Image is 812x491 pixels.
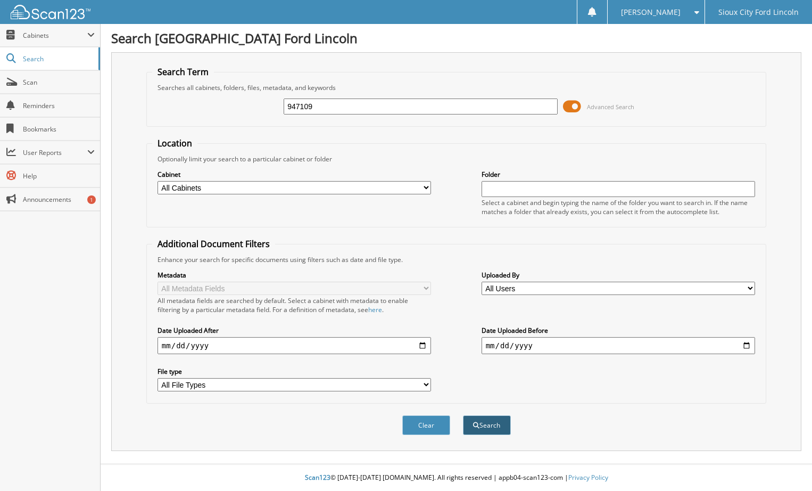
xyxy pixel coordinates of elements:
[158,170,431,179] label: Cabinet
[482,337,755,354] input: end
[111,29,801,47] h1: Search [GEOGRAPHIC_DATA] Ford Lincoln
[23,195,95,204] span: Announcements
[11,5,90,19] img: scan123-logo-white.svg
[482,271,755,280] label: Uploaded By
[305,473,330,482] span: Scan123
[158,337,431,354] input: start
[101,465,812,491] div: © [DATE]-[DATE] [DOMAIN_NAME]. All rights reserved | appb04-scan123-com |
[587,103,634,111] span: Advanced Search
[152,83,760,92] div: Searches all cabinets, folders, files, metadata, and keywords
[152,255,760,264] div: Enhance your search for specific documents using filters such as date and file type.
[23,125,95,134] span: Bookmarks
[718,9,799,15] span: Sioux City Ford Lincoln
[152,66,214,78] legend: Search Term
[158,326,431,335] label: Date Uploaded After
[158,367,431,376] label: File type
[482,198,755,216] div: Select a cabinet and begin typing the name of the folder you want to search in. If the name match...
[368,305,382,314] a: here
[158,271,431,280] label: Metadata
[402,415,450,435] button: Clear
[463,415,511,435] button: Search
[23,101,95,110] span: Reminders
[23,31,87,40] span: Cabinets
[158,296,431,314] div: All metadata fields are searched by default. Select a cabinet with metadata to enable filtering b...
[152,238,275,250] legend: Additional Document Filters
[87,195,96,204] div: 1
[23,54,93,63] span: Search
[23,148,87,157] span: User Reports
[152,154,760,163] div: Optionally limit your search to a particular cabinet or folder
[152,137,197,149] legend: Location
[23,171,95,181] span: Help
[482,170,755,179] label: Folder
[23,78,95,87] span: Scan
[482,326,755,335] label: Date Uploaded Before
[568,473,608,482] a: Privacy Policy
[621,9,681,15] span: [PERSON_NAME]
